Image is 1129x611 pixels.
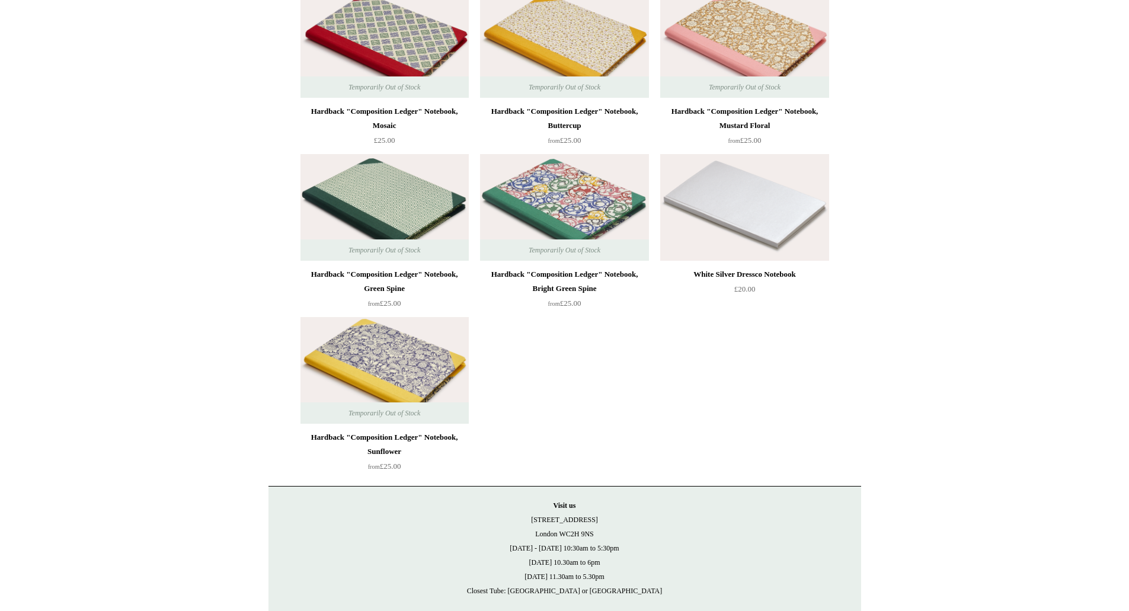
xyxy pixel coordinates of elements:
[548,136,581,145] span: £25.00
[480,154,648,261] img: Hardback "Composition Ledger" Notebook, Bright Green Spine
[548,300,560,307] span: from
[660,267,829,316] a: White Silver Dressco Notebook £20.00
[300,104,469,153] a: Hardback "Composition Ledger" Notebook, Mosaic £25.00
[483,104,645,133] div: Hardback "Composition Ledger" Notebook, Buttercup
[337,76,432,98] span: Temporarily Out of Stock
[548,299,581,308] span: £25.00
[728,136,762,145] span: £25.00
[663,104,826,133] div: Hardback "Composition Ledger" Notebook, Mustard Floral
[368,463,380,470] span: from
[728,137,740,144] span: from
[303,104,466,133] div: Hardback "Composition Ledger" Notebook, Mosaic
[517,76,612,98] span: Temporarily Out of Stock
[660,154,829,261] img: White Silver Dressco Notebook
[663,267,826,281] div: White Silver Dressco Notebook
[303,430,466,459] div: Hardback "Composition Ledger" Notebook, Sunflower
[368,300,380,307] span: from
[337,402,432,424] span: Temporarily Out of Stock
[734,284,756,293] span: £20.00
[697,76,792,98] span: Temporarily Out of Stock
[480,267,648,316] a: Hardback "Composition Ledger" Notebook, Bright Green Spine from£25.00
[517,239,612,261] span: Temporarily Out of Stock
[548,137,560,144] span: from
[300,317,469,424] a: Hardback "Composition Ledger" Notebook, Sunflower Hardback "Composition Ledger" Notebook, Sunflow...
[374,136,395,145] span: £25.00
[368,462,401,471] span: £25.00
[300,154,469,261] a: Hardback "Composition Ledger" Notebook, Green Spine Hardback "Composition Ledger" Notebook, Green...
[480,154,648,261] a: Hardback "Composition Ledger" Notebook, Bright Green Spine Hardback "Composition Ledger" Notebook...
[660,154,829,261] a: White Silver Dressco Notebook White Silver Dressco Notebook
[660,104,829,153] a: Hardback "Composition Ledger" Notebook, Mustard Floral from£25.00
[337,239,432,261] span: Temporarily Out of Stock
[368,299,401,308] span: £25.00
[300,430,469,479] a: Hardback "Composition Ledger" Notebook, Sunflower from£25.00
[480,104,648,153] a: Hardback "Composition Ledger" Notebook, Buttercup from£25.00
[303,267,466,296] div: Hardback "Composition Ledger" Notebook, Green Spine
[280,498,849,598] p: [STREET_ADDRESS] London WC2H 9NS [DATE] - [DATE] 10:30am to 5:30pm [DATE] 10.30am to 6pm [DATE] 1...
[300,267,469,316] a: Hardback "Composition Ledger" Notebook, Green Spine from£25.00
[300,317,469,424] img: Hardback "Composition Ledger" Notebook, Sunflower
[554,501,576,510] strong: Visit us
[483,267,645,296] div: Hardback "Composition Ledger" Notebook, Bright Green Spine
[300,154,469,261] img: Hardback "Composition Ledger" Notebook, Green Spine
